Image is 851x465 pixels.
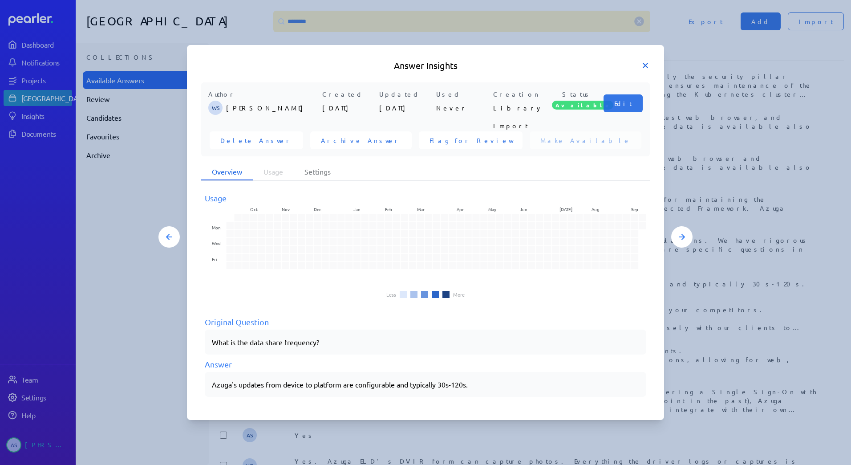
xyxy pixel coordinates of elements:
p: [DATE] [322,99,376,117]
text: Jun [520,206,527,212]
text: Feb [385,206,392,212]
text: Mar [417,206,425,212]
button: Make Available [530,131,641,149]
text: Mon [212,224,221,231]
p: Never [436,99,490,117]
p: Author [208,90,319,99]
p: Library Import [493,99,547,117]
span: Delete Answer [220,136,292,145]
text: [DATE] [559,206,572,212]
p: [DATE] [379,99,433,117]
text: Apr [457,206,464,212]
div: Original Question [205,316,646,328]
span: Archive Answer [321,136,401,145]
button: Flag for Review [419,131,523,149]
div: Answer [205,358,646,370]
button: Archive Answer [310,131,412,149]
text: Wed [212,240,221,247]
div: Usage [205,192,646,204]
button: Previous Answer [158,226,180,248]
h5: Answer Insights [201,59,650,72]
span: Flag for Review [430,136,512,145]
li: Less [386,292,396,297]
li: More [453,292,465,297]
p: [PERSON_NAME] [226,99,319,117]
text: Jan [353,206,361,212]
text: Fri [212,256,217,262]
p: Updated [379,90,433,99]
text: Aug [592,206,600,212]
button: Next Answer [671,226,693,248]
li: Overview [201,163,253,180]
span: Wesley Simpson [208,101,223,115]
text: Nov [282,206,290,212]
text: Sep [631,206,638,212]
button: Delete Answer [210,131,303,149]
button: Edit [604,94,643,112]
p: What is the data share frequency? [212,337,639,347]
li: Settings [294,163,341,180]
text: Oct [250,206,258,212]
p: Created [322,90,376,99]
text: May [488,206,496,212]
span: Make Available [540,136,631,145]
p: Status [550,90,604,99]
div: Azuga's updates from device to platform are configurable and typically 30s-120s. [212,379,639,390]
text: Dec [314,206,321,212]
p: Used [436,90,490,99]
span: Available [552,101,613,110]
span: Edit [614,99,632,108]
p: Creation [493,90,547,99]
li: Usage [253,163,294,180]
